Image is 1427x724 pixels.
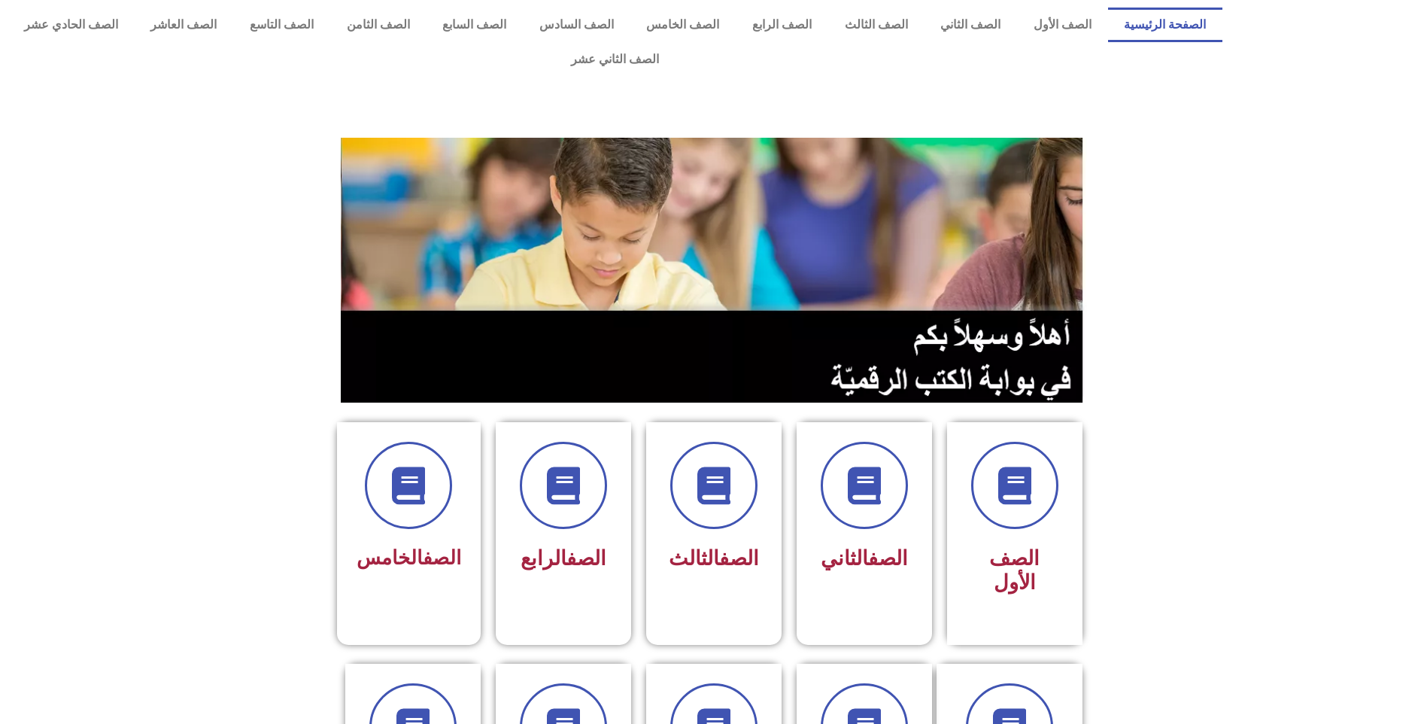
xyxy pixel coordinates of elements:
[868,546,908,570] a: الصف
[233,8,330,42] a: الصف التاسع
[566,546,606,570] a: الصف
[630,8,736,42] a: الصف الخامس
[669,546,759,570] span: الثالث
[426,8,523,42] a: الصف السابع
[523,8,630,42] a: الصف السادس
[821,546,908,570] span: الثاني
[423,546,461,569] a: الصف
[357,546,461,569] span: الخامس
[924,8,1017,42] a: الصف الثاني
[719,546,759,570] a: الصف
[135,8,234,42] a: الصف العاشر
[1017,8,1108,42] a: الصف الأول
[989,546,1040,595] span: الصف الأول
[1108,8,1223,42] a: الصفحة الرئيسية
[8,8,135,42] a: الصف الحادي عشر
[8,42,1222,77] a: الصف الثاني عشر
[330,8,427,42] a: الصف الثامن
[828,8,925,42] a: الصف الثالث
[736,8,828,42] a: الصف الرابع
[521,546,606,570] span: الرابع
